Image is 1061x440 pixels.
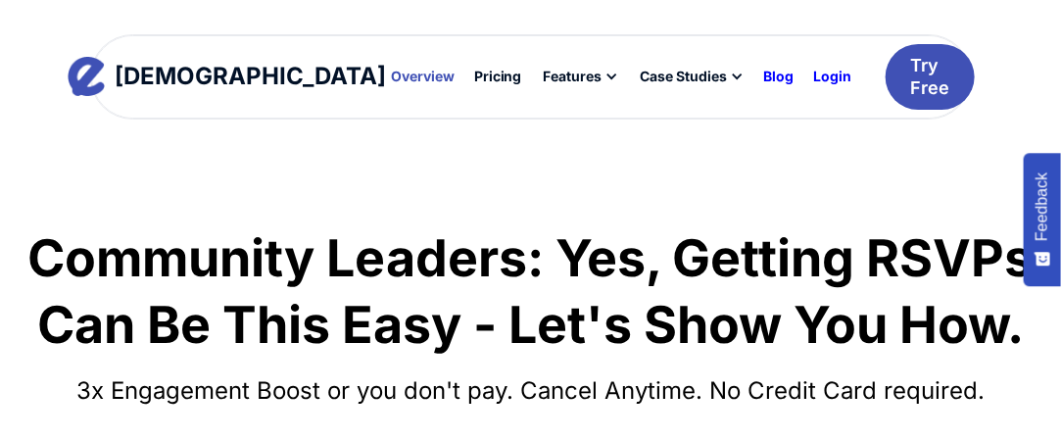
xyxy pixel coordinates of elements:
[804,60,862,93] a: Login
[629,60,754,93] div: Case Studies
[814,70,852,83] div: Login
[910,54,949,100] div: Try Free
[1024,153,1061,286] button: Feedback - Show survey
[86,57,367,96] a: home
[641,70,728,83] div: Case Studies
[544,70,603,83] div: Features
[474,70,522,83] div: Pricing
[391,70,455,83] div: Overview
[754,60,804,93] a: Blog
[115,65,386,88] div: [DEMOGRAPHIC_DATA]
[764,70,795,83] div: Blog
[886,44,975,110] a: Try Free
[381,60,464,93] a: Overview
[27,367,1034,415] h4: 3x Engagement Boost or you don't pay. Cancel Anytime. No Credit Card required.
[532,60,629,93] div: Features
[464,60,532,93] a: Pricing
[1034,172,1051,241] span: Feedback
[27,225,1034,358] h1: Community Leaders: Yes, Getting RSVPs Can Be This Easy - Let's Show You How.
